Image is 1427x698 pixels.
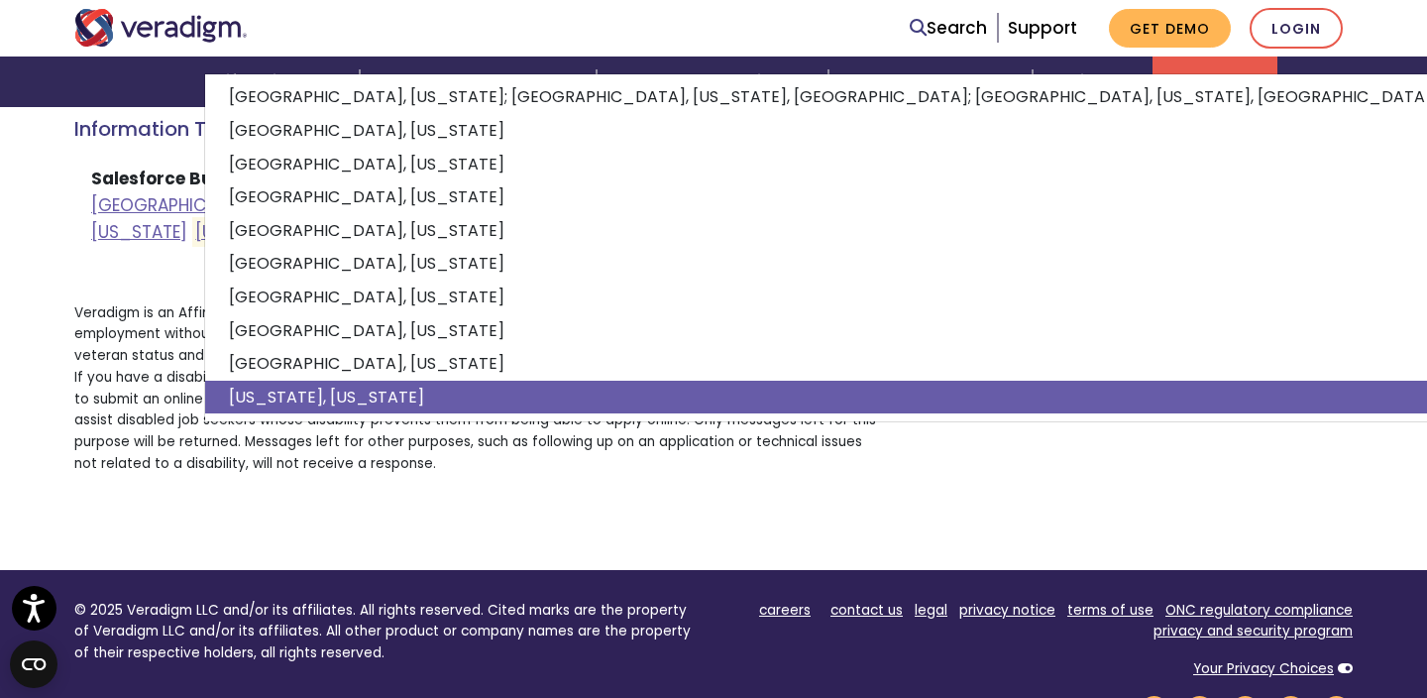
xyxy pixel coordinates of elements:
[828,57,1032,107] a: Health IT Vendors
[1008,16,1077,40] a: Support
[1165,601,1353,620] a: ONC regulatory compliance
[830,601,903,620] a: contact us
[1193,659,1334,678] a: Your Privacy Choices
[1033,57,1153,107] a: Insights
[10,640,57,688] button: Open CMP widget
[91,193,867,244] a: [GEOGRAPHIC_DATA], [US_STATE]
[910,15,987,42] a: Search
[74,117,884,141] h4: Information Technology
[959,601,1055,620] a: privacy notice
[915,601,947,620] a: legal
[195,220,395,244] a: [US_STATE], [US_STATE]
[194,57,359,107] a: Life Sciences
[74,600,699,664] p: © 2025 Veradigm LLC and/or its affiliates. All rights reserved. Cited marks are the property of V...
[597,57,828,107] a: Healthcare Providers
[1153,622,1353,640] a: privacy and security program
[1250,8,1343,49] a: Login
[759,601,811,620] a: careers
[1109,9,1231,48] a: Get Demo
[74,302,884,475] p: Veradigm is an Affirmative Action and Equal Opportunity Employer. All qualified applicants will r...
[1067,601,1153,620] a: terms of use
[91,193,374,217] a: [GEOGRAPHIC_DATA], [US_STATE]
[74,9,248,47] img: Veradigm logo
[360,57,597,107] a: Health Plans + Payers
[1153,57,1277,107] a: About Us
